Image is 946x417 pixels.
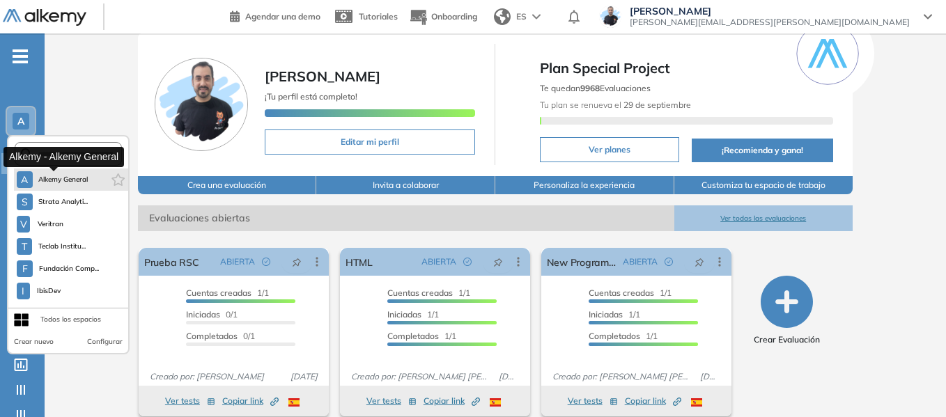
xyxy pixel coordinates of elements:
span: Copiar link [222,395,279,407]
a: New Programming [547,248,617,276]
span: F [22,263,28,274]
span: 1/1 [186,288,269,298]
img: ESP [691,398,702,407]
div: Todos los espacios [40,314,101,325]
span: Cuentas creadas [387,288,453,298]
span: [PERSON_NAME] [630,6,910,17]
button: Customiza tu espacio de trabajo [674,176,853,194]
img: ESP [288,398,300,407]
span: Teclab Institu... [38,241,86,252]
img: Logo [3,9,86,26]
a: Prueba RSC [144,248,199,276]
span: 1/1 [589,288,672,298]
span: check-circle [262,258,270,266]
span: 0/1 [186,331,255,341]
button: pushpin [684,251,715,273]
button: Crea una evaluación [138,176,317,194]
span: I [22,285,24,297]
b: 9968 [580,83,600,93]
span: 1/1 [589,331,658,341]
button: Crear nuevo [14,336,54,347]
span: V [20,219,27,230]
span: Copiar link [625,395,681,407]
button: Invita a colaborar [316,176,495,194]
button: pushpin [281,251,312,273]
img: Foto de perfil [155,58,248,151]
span: A [17,116,24,127]
span: Veritran [36,219,65,230]
span: Strata Analyti... [38,196,88,207]
span: Completados [186,331,238,341]
span: [DATE] [493,370,525,383]
span: ABIERTA [421,255,456,268]
button: Ver tests [165,393,215,409]
span: 1/1 [589,309,640,320]
span: Completados [387,331,439,341]
span: Crear Evaluación [754,333,820,346]
span: Iniciadas [387,309,421,320]
span: 0/1 [186,309,238,320]
button: Copiar link [424,393,480,409]
span: Onboarding [431,11,477,22]
button: Crear Evaluación [754,276,820,346]
span: ABIERTA [623,255,658,268]
img: world [494,8,511,25]
span: Plan Special Project [540,58,833,79]
span: Copiar link [424,395,480,407]
button: Copiar link [625,393,681,409]
span: check-circle [665,258,673,266]
span: 1/1 [387,309,439,320]
span: [DATE] [285,370,323,383]
button: Configurar [87,336,123,347]
span: 1/1 [387,331,456,341]
span: ES [516,10,527,23]
span: Te quedan Evaluaciones [540,83,651,93]
span: Tu plan se renueva el [540,100,691,110]
div: Alkemy - Alkemy General [3,147,124,167]
span: S [22,196,28,207]
span: Creado por: [PERSON_NAME] [PERSON_NAME] [547,370,695,383]
span: pushpin [695,256,704,267]
i: - [13,55,28,58]
span: Completados [589,331,640,341]
button: ¡Recomienda y gana! [692,139,833,162]
span: T [22,241,27,252]
b: 29 de septiembre [621,100,691,110]
span: Tutoriales [359,11,398,22]
img: ESP [490,398,501,407]
button: Ver planes [540,137,679,162]
a: HTML [346,248,373,276]
button: Editar mi perfil [265,129,476,155]
span: Cuentas creadas [589,288,654,298]
span: check-circle [463,258,472,266]
span: Fundación Comp... [38,263,99,274]
span: IbisDev [36,285,63,297]
span: ¡Tu perfil está completo! [265,91,357,102]
button: Ver tests [366,393,417,409]
button: Copiar link [222,393,279,409]
span: A [21,174,28,185]
iframe: Chat Widget [876,350,946,417]
span: Creado por: [PERSON_NAME] [144,370,270,383]
span: ABIERTA [220,255,255,268]
span: Evaluaciones abiertas [138,205,674,231]
img: arrow [532,14,541,19]
button: pushpin [483,251,513,273]
button: Ver todas las evaluaciones [674,205,853,231]
span: Creado por: [PERSON_NAME] [PERSON_NAME] [346,370,493,383]
a: Agendar una demo [230,7,320,24]
span: Agendar una demo [245,11,320,22]
span: [DATE] [695,370,726,383]
span: [PERSON_NAME] [265,68,380,85]
span: Iniciadas [589,309,623,320]
span: pushpin [493,256,503,267]
span: [PERSON_NAME][EMAIL_ADDRESS][PERSON_NAME][DOMAIN_NAME] [630,17,910,28]
span: pushpin [292,256,302,267]
button: Ver tests [568,393,618,409]
span: Iniciadas [186,309,220,320]
span: 1/1 [387,288,470,298]
span: Cuentas creadas [186,288,251,298]
button: Onboarding [409,2,477,32]
span: Alkemy General [38,174,88,185]
div: Widget de chat [876,350,946,417]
